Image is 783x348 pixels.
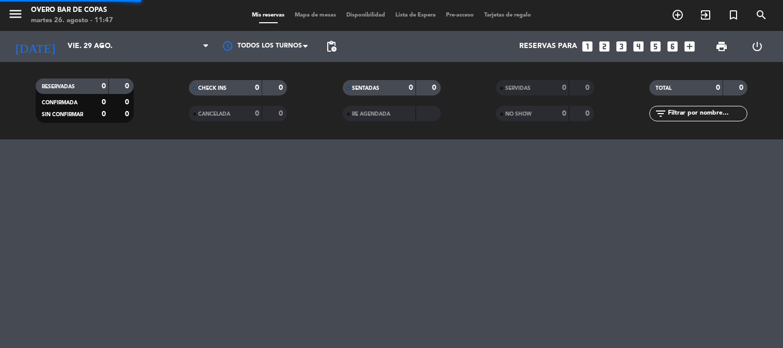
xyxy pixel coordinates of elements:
span: Reservas para [519,42,577,51]
span: CONFIRMADA [42,100,77,105]
span: SIN CONFIRMAR [42,112,83,117]
i: looks_6 [666,40,679,53]
span: SENTADAS [352,86,379,91]
strong: 0 [716,84,720,91]
i: looks_5 [649,40,662,53]
strong: 0 [279,110,285,117]
span: Mis reservas [247,12,290,18]
strong: 0 [432,84,438,91]
span: RE AGENDADA [352,112,390,117]
span: Disponibilidad [341,12,390,18]
i: turned_in_not [727,9,740,21]
strong: 0 [279,84,285,91]
i: arrow_drop_down [96,40,108,53]
strong: 0 [739,84,745,91]
strong: 0 [102,99,106,106]
span: pending_actions [325,40,338,53]
i: menu [8,6,23,22]
strong: 0 [125,110,131,118]
strong: 0 [102,110,106,118]
i: search [755,9,768,21]
div: LOG OUT [740,31,775,62]
i: looks_4 [632,40,645,53]
span: Tarjetas de regalo [479,12,536,18]
span: RESERVADAS [42,84,75,89]
span: CHECK INS [198,86,227,91]
strong: 0 [125,99,131,106]
strong: 0 [562,84,566,91]
span: TOTAL [656,86,672,91]
strong: 0 [255,110,259,117]
i: power_settings_new [751,40,763,53]
strong: 0 [562,110,566,117]
strong: 0 [102,83,106,90]
i: looks_two [598,40,611,53]
span: Lista de Espera [390,12,441,18]
i: [DATE] [8,35,62,58]
strong: 0 [585,110,592,117]
span: print [715,40,728,53]
i: looks_3 [615,40,628,53]
strong: 0 [409,84,413,91]
span: Pre-acceso [441,12,479,18]
strong: 0 [585,84,592,91]
div: martes 26. agosto - 11:47 [31,15,113,26]
button: menu [8,6,23,25]
i: add_circle_outline [672,9,684,21]
input: Filtrar por nombre... [667,108,747,119]
i: add_box [683,40,696,53]
div: Overo Bar de Copas [31,5,113,15]
span: NO SHOW [505,112,532,117]
i: looks_one [581,40,594,53]
strong: 0 [255,84,259,91]
span: Mapa de mesas [290,12,341,18]
i: exit_to_app [699,9,712,21]
strong: 0 [125,83,131,90]
span: SERVIDAS [505,86,531,91]
i: filter_list [654,107,667,120]
span: CANCELADA [198,112,230,117]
